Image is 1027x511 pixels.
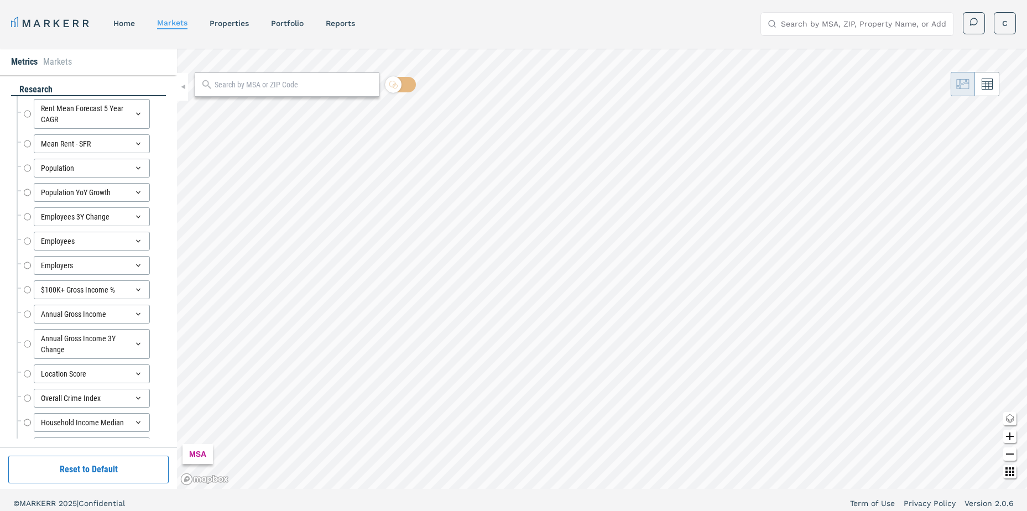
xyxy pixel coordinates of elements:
[1003,447,1016,461] button: Zoom out map button
[1003,465,1016,478] button: Other options map button
[1002,18,1008,29] span: C
[11,55,38,69] li: Metrics
[215,79,373,91] input: Search by MSA or ZIP Code
[326,19,355,28] a: reports
[8,456,169,483] button: Reset to Default
[180,473,229,486] a: Mapbox logo
[34,99,150,129] div: Rent Mean Forecast 5 Year CAGR
[34,305,150,324] div: Annual Gross Income
[157,18,187,27] a: markets
[781,13,947,35] input: Search by MSA, ZIP, Property Name, or Address
[34,280,150,299] div: $100K+ Gross Income %
[11,84,166,96] div: research
[994,12,1016,34] button: C
[34,364,150,383] div: Location Score
[13,499,19,508] span: ©
[34,329,150,359] div: Annual Gross Income 3Y Change
[34,232,150,251] div: Employees
[34,413,150,432] div: Household Income Median
[11,15,91,31] a: MARKERR
[43,55,72,69] li: Markets
[34,389,150,408] div: Overall Crime Index
[59,499,79,508] span: 2025 |
[1003,430,1016,443] button: Zoom in map button
[271,19,304,28] a: Portfolio
[904,498,956,509] a: Privacy Policy
[34,437,150,456] div: Mean Rent 1Y Growth - SFR
[965,498,1014,509] a: Version 2.0.6
[19,499,59,508] span: MARKERR
[34,159,150,178] div: Population
[850,498,895,509] a: Term of Use
[34,207,150,226] div: Employees 3Y Change
[79,499,125,508] span: Confidential
[183,444,213,464] div: MSA
[34,183,150,202] div: Population YoY Growth
[34,256,150,275] div: Employers
[177,49,1027,489] canvas: Map
[1003,412,1016,425] button: Change style map button
[210,19,249,28] a: properties
[113,19,135,28] a: home
[34,134,150,153] div: Mean Rent - SFR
